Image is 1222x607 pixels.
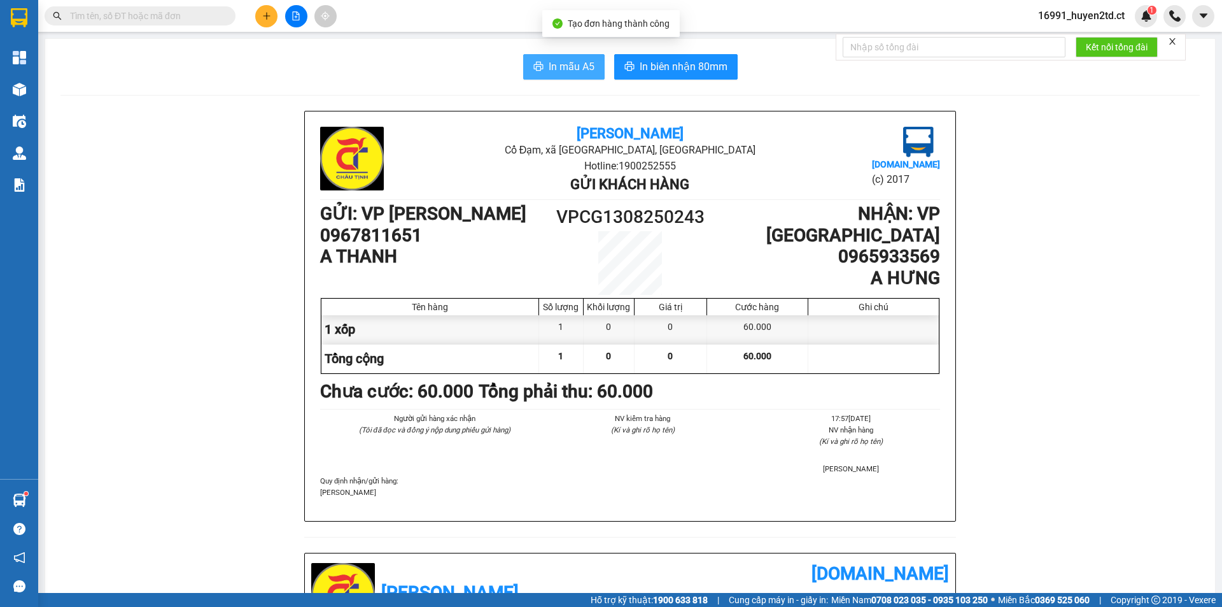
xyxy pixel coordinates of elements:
[653,595,708,605] strong: 1900 633 818
[346,413,523,424] li: Người gửi hàng xác nhận
[13,494,26,507] img: warehouse-icon
[552,203,708,231] h1: VPCG1308250243
[320,246,552,268] h1: A THANH
[819,437,883,446] i: (Kí và ghi rõ họ tên)
[584,315,635,344] div: 0
[640,59,727,75] span: In biên nhận 80mm
[554,413,731,424] li: NV kiểm tra hàng
[423,142,836,158] li: Cổ Đạm, xã [GEOGRAPHIC_DATA], [GEOGRAPHIC_DATA]
[717,593,719,607] span: |
[552,18,563,29] span: check-circle
[321,11,330,20] span: aim
[577,125,684,141] b: [PERSON_NAME]
[762,424,940,436] li: NV nhận hàng
[1192,5,1214,27] button: caret-down
[587,302,631,312] div: Khối lượng
[1099,593,1101,607] span: |
[1151,596,1160,604] span: copyright
[24,492,28,496] sup: 1
[13,523,25,535] span: question-circle
[871,595,988,605] strong: 0708 023 035 - 0935 103 250
[13,580,25,592] span: message
[668,351,673,361] span: 0
[13,51,26,64] img: dashboard-icon
[707,315,808,344] div: 60.000
[320,127,384,190] img: logo.jpg
[13,83,26,96] img: warehouse-icon
[13,146,26,160] img: warehouse-icon
[568,18,670,29] span: Tạo đơn hàng thành công
[321,315,539,344] div: 1 xốp
[381,582,519,603] b: [PERSON_NAME]
[1086,40,1148,54] span: Kết nối tổng đài
[320,475,940,498] div: Quy định nhận/gửi hàng :
[320,203,526,224] b: GỬI : VP [PERSON_NAME]
[998,593,1090,607] span: Miền Bắc
[1035,595,1090,605] strong: 0369 525 060
[710,302,804,312] div: Cước hàng
[638,302,703,312] div: Giá trị
[1169,10,1181,22] img: phone-icon
[13,115,26,128] img: warehouse-icon
[843,37,1065,57] input: Nhập số tổng đài
[255,5,277,27] button: plus
[811,302,936,312] div: Ghi chú
[479,381,653,402] b: Tổng phải thu: 60.000
[542,302,580,312] div: Số lượng
[320,225,552,246] h1: 0967811651
[762,413,940,424] li: 17:57[DATE]
[708,246,940,268] h1: 0965933569
[314,5,337,27] button: aim
[262,11,271,20] span: plus
[991,597,995,603] span: ⚪️
[743,351,771,361] span: 60.000
[558,351,563,361] span: 1
[614,54,738,80] button: printerIn biên nhận 80mm
[1028,8,1135,24] span: 16991_huyen2td.ct
[291,11,300,20] span: file-add
[762,463,940,475] li: [PERSON_NAME]
[708,268,940,289] h1: A HƯNG
[325,302,535,312] div: Tên hàng
[13,552,25,564] span: notification
[606,351,611,361] span: 0
[359,425,510,434] i: (Tôi đã đọc và đồng ý nộp dung phiếu gửi hàng)
[1141,10,1152,22] img: icon-new-feature
[533,61,544,73] span: printer
[635,315,707,344] div: 0
[11,8,27,27] img: logo-vxr
[611,425,675,434] i: (Kí và ghi rõ họ tên)
[325,351,384,366] span: Tổng cộng
[766,203,940,246] b: NHẬN : VP [GEOGRAPHIC_DATA]
[1168,37,1177,46] span: close
[70,9,220,23] input: Tìm tên, số ĐT hoặc mã đơn
[549,59,594,75] span: In mẫu A5
[1149,6,1154,15] span: 1
[1076,37,1158,57] button: Kết nối tổng đài
[53,11,62,20] span: search
[591,593,708,607] span: Hỗ trợ kỹ thuật:
[320,487,940,498] p: [PERSON_NAME]
[1198,10,1209,22] span: caret-down
[811,563,949,584] b: [DOMAIN_NAME]
[903,127,934,157] img: logo.jpg
[1148,6,1156,15] sup: 1
[872,171,940,187] li: (c) 2017
[13,178,26,192] img: solution-icon
[423,158,836,174] li: Hotline: 1900252555
[320,381,474,402] b: Chưa cước : 60.000
[523,54,605,80] button: printerIn mẫu A5
[539,315,584,344] div: 1
[570,176,689,192] b: Gửi khách hàng
[729,593,828,607] span: Cung cấp máy in - giấy in:
[285,5,307,27] button: file-add
[872,159,940,169] b: [DOMAIN_NAME]
[624,61,635,73] span: printer
[831,593,988,607] span: Miền Nam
